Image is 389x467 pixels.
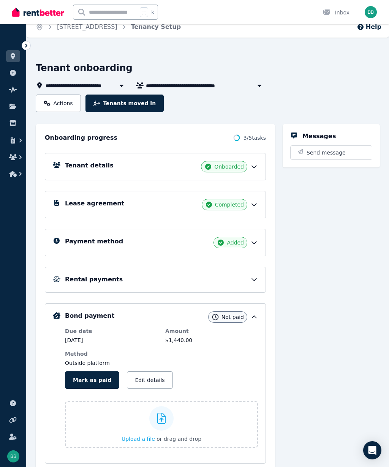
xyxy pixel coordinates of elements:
div: Inbox [323,9,349,16]
img: RentBetter [12,6,64,18]
button: Upload a file or drag and drop [122,435,201,443]
a: [STREET_ADDRESS] [57,23,117,30]
h1: Tenant onboarding [36,62,133,74]
h5: Payment method [65,237,123,246]
a: Actions [36,95,81,112]
img: Bernie Brennan [365,6,377,18]
nav: Breadcrumb [27,16,190,38]
dt: Due date [65,327,158,335]
img: Bernie Brennan [7,450,19,462]
span: Completed [215,201,244,208]
button: Edit details [127,371,172,389]
h2: Onboarding progress [45,133,117,142]
h5: Bond payment [65,311,114,320]
h5: Lease agreement [65,199,124,208]
img: Rental Payments [53,276,60,282]
span: Send message [307,149,346,156]
dd: Outside platform [65,359,158,367]
span: Added [227,239,244,246]
h5: Tenant details [65,161,114,170]
button: Send message [291,146,372,159]
span: Tenancy Setup [131,22,181,32]
div: Open Intercom Messenger [363,441,381,459]
h5: Messages [302,132,336,141]
dd: [DATE] [65,336,158,344]
span: k [151,9,154,15]
span: Onboarded [214,163,244,170]
span: Not paid [221,313,244,321]
span: Upload a file [122,436,155,442]
dt: Amount [165,327,258,335]
span: or drag and drop [157,436,201,442]
dd: $1,440.00 [165,336,258,344]
img: Bond Details [53,312,60,319]
button: Tenants moved in [85,95,164,112]
span: 3 / 5 tasks [244,134,266,142]
dt: Method [65,350,158,358]
button: Help [357,22,381,32]
h5: Rental payments [65,275,123,284]
button: Mark as paid [65,371,119,389]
